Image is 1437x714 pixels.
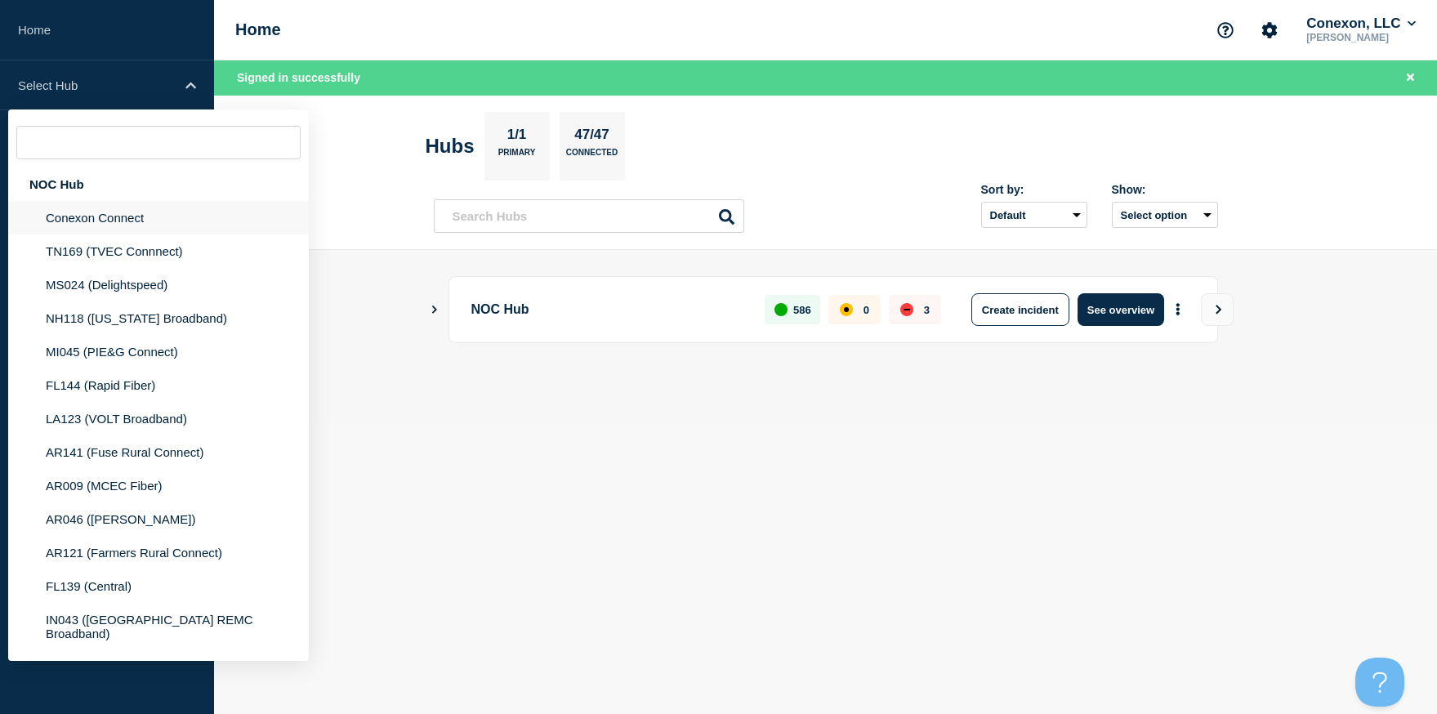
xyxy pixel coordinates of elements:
[237,71,360,84] span: Signed in successfully
[8,368,309,402] li: FL144 (Rapid Fiber)
[8,569,309,603] li: FL139 (Central)
[8,268,309,301] li: MS024 (Delightspeed)
[8,234,309,268] li: TN169 (TVEC Connnect)
[1400,69,1421,87] button: Close banner
[8,603,309,650] li: IN043 ([GEOGRAPHIC_DATA] REMC Broadband)
[1303,32,1419,43] p: [PERSON_NAME]
[1112,183,1218,196] div: Show:
[8,650,309,684] li: MS004 (NE Sparc)
[1303,16,1419,32] button: Conexon, LLC
[1208,13,1243,47] button: Support
[431,304,439,316] button: Show Connected Hubs
[971,293,1069,326] button: Create incident
[566,148,618,165] p: Connected
[1252,13,1287,47] button: Account settings
[426,135,475,158] h2: Hubs
[8,201,309,234] li: Conexon Connect
[8,469,309,502] li: AR009 (MCEC Fiber)
[471,293,747,326] p: NOC Hub
[840,303,853,316] div: affected
[793,304,811,316] p: 586
[1201,293,1234,326] button: View
[8,435,309,469] li: AR141 (Fuse Rural Connect)
[8,301,309,335] li: NH118 ([US_STATE] Broadband)
[1355,658,1404,707] iframe: Help Scout Beacon - Open
[501,127,533,148] p: 1/1
[8,536,309,569] li: AR121 (Farmers Rural Connect)
[8,502,309,536] li: AR046 ([PERSON_NAME])
[8,167,309,201] div: NOC Hub
[235,20,281,39] h1: Home
[1167,295,1189,325] button: More actions
[774,303,788,316] div: up
[1078,293,1164,326] button: See overview
[434,199,744,233] input: Search Hubs
[1112,202,1218,228] button: Select option
[8,335,309,368] li: MI045 (PIE&G Connect)
[864,304,869,316] p: 0
[924,304,930,316] p: 3
[569,127,616,148] p: 47/47
[498,148,536,165] p: Primary
[981,183,1087,196] div: Sort by:
[8,402,309,435] li: LA123 (VOLT Broadband)
[981,202,1087,228] select: Sort by
[900,303,913,316] div: down
[18,78,175,92] p: Select Hub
